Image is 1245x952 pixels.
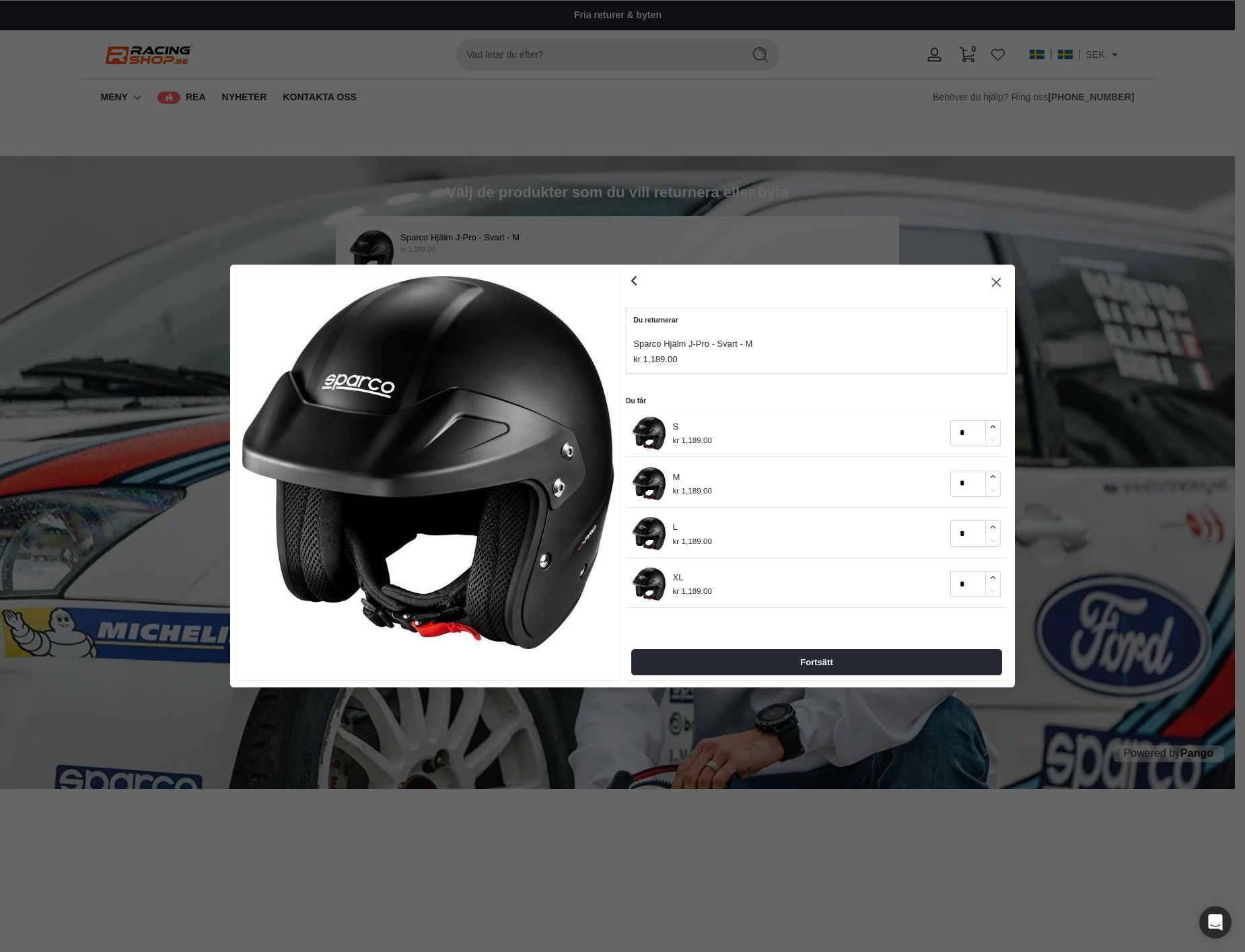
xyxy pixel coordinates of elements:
[673,520,712,535] p: L
[634,315,1000,326] p: Du returnerar
[626,396,1007,407] h5: Du får
[673,419,712,434] p: S
[634,337,753,351] p: Sparco Hjälm J-Pro - Svart - M
[633,518,666,551] img: Sparco_Hjalm_J-Pro_-_Svart_-_Racing_shop-3271716.jpg
[633,467,666,500] img: Sparco_Hjalm_J-Pro_-_Svart_-_Racing_shop-3271716.jpg
[633,568,666,601] img: Sparco_Hjalm_J-Pro_-_Svart_-_Racing_shop-3271716.jpg
[673,570,712,584] p: XL
[673,470,712,484] p: M
[673,535,712,548] p: kr 1,189.00
[631,649,1003,675] button: Fortsätt
[242,276,614,649] img: Sparco_Hjalm_J-Pro_-_Svart_-_Racing_shop-3271716.jpg
[634,352,753,366] p: kr 1,189.00
[673,585,712,598] p: kr 1,189.00
[1199,906,1232,939] div: Open Intercom Messenger
[673,485,712,498] p: kr 1,189.00
[633,417,666,450] img: Sparco_Hjalm_J-Pro_-_Svart_-_Racing_shop-3271716.jpg
[801,650,833,675] span: Fortsätt
[673,434,712,447] p: kr 1,189.00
